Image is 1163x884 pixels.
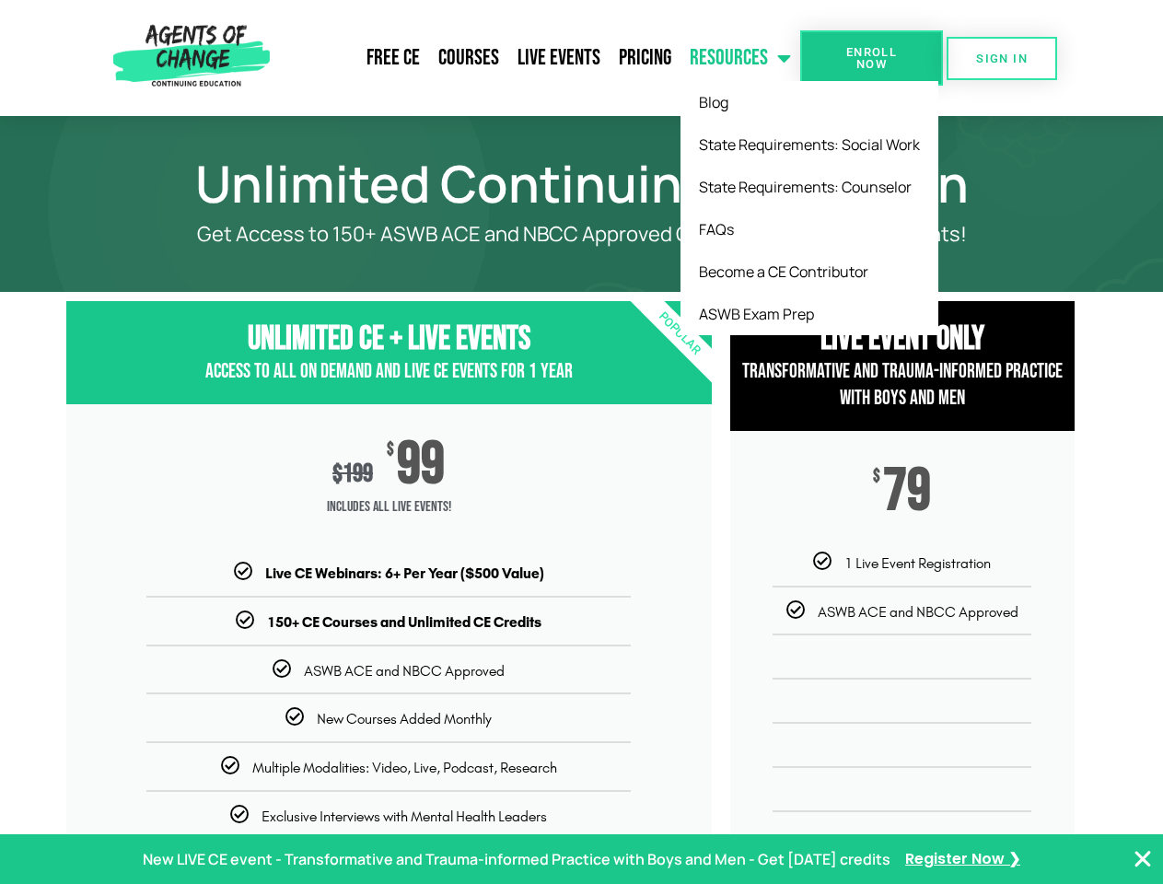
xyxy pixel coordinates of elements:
span: Transformative and Trauma-informed Practice with Boys and Men [742,359,1063,411]
span: ASWB ACE and NBCC Approved [818,603,1018,621]
a: Enroll Now [800,30,943,86]
span: SIGN IN [976,52,1028,64]
span: $ [332,459,343,489]
div: 199 [332,459,373,489]
nav: Menu [277,35,800,81]
p: New LIVE CE event - Transformative and Trauma-informed Practice with Boys and Men - Get [DATE] cr... [143,846,890,873]
span: New Courses Added Monthly [317,710,492,727]
a: Pricing [610,35,680,81]
a: ASWB Exam Prep [680,293,938,335]
p: Get Access to 150+ ASWB ACE and NBCC Approved CE Courses and All Live Events! [131,223,1033,246]
a: Resources [680,35,800,81]
h1: Unlimited Continuing Education [57,162,1107,204]
span: Access to All On Demand and Live CE Events for 1 year [205,359,573,384]
span: $ [387,441,394,459]
a: FAQs [680,208,938,250]
ul: Resources [680,81,938,335]
div: Popular [573,227,785,440]
h3: Unlimited CE + Live Events [66,320,712,359]
span: Multiple Modalities: Video, Live, Podcast, Research [252,759,557,776]
span: 1 Live Event Registration [844,554,991,572]
b: Live CE Webinars: 6+ Per Year ($500 Value) [265,564,544,582]
a: Courses [429,35,508,81]
span: Includes ALL Live Events! [66,489,712,526]
a: Blog [680,81,938,123]
a: SIGN IN [947,37,1057,80]
a: Free CE [357,35,429,81]
a: State Requirements: Social Work [680,123,938,166]
span: 79 [883,468,931,516]
span: Enroll Now [830,46,913,70]
a: Live Events [508,35,610,81]
span: 99 [397,441,445,489]
span: ASWB ACE and NBCC Approved [304,662,505,680]
h3: Live Event Only [730,320,1075,359]
span: Exclusive Interviews with Mental Health Leaders [262,808,547,825]
a: State Requirements: Counselor [680,166,938,208]
button: Close Banner [1132,848,1154,870]
a: Become a CE Contributor [680,250,938,293]
b: 150+ CE Courses and Unlimited CE Credits [267,613,541,631]
a: Register Now ❯ [905,846,1020,873]
span: $ [873,468,880,486]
